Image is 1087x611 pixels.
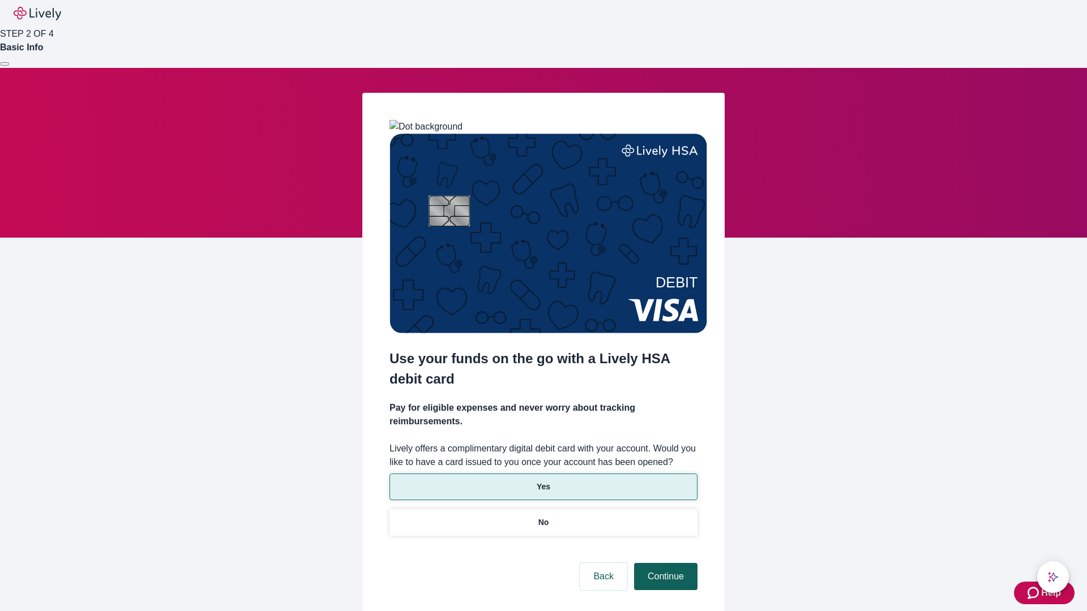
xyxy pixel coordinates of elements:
button: Continue [634,563,697,590]
p: Yes [537,481,550,493]
button: chat [1037,561,1069,593]
label: Lively offers a complimentary digital debit card with your account. Would you like to have a card... [390,442,697,469]
button: No [390,509,697,536]
button: Zendesk support iconHelp [1014,582,1075,604]
svg: Lively AI Assistant [1047,571,1059,583]
h4: Pay for eligible expenses and never worry about tracking reimbursements. [390,401,697,428]
img: Lively [14,7,61,20]
span: Help [1041,586,1061,600]
h2: Use your funds on the go with a Lively HSA debit card [390,348,697,389]
svg: Zendesk support icon [1028,586,1041,600]
img: Debit card [390,134,707,333]
p: No [538,517,549,528]
button: Back [580,563,627,590]
button: Yes [390,474,697,500]
img: Dot background [390,120,463,134]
